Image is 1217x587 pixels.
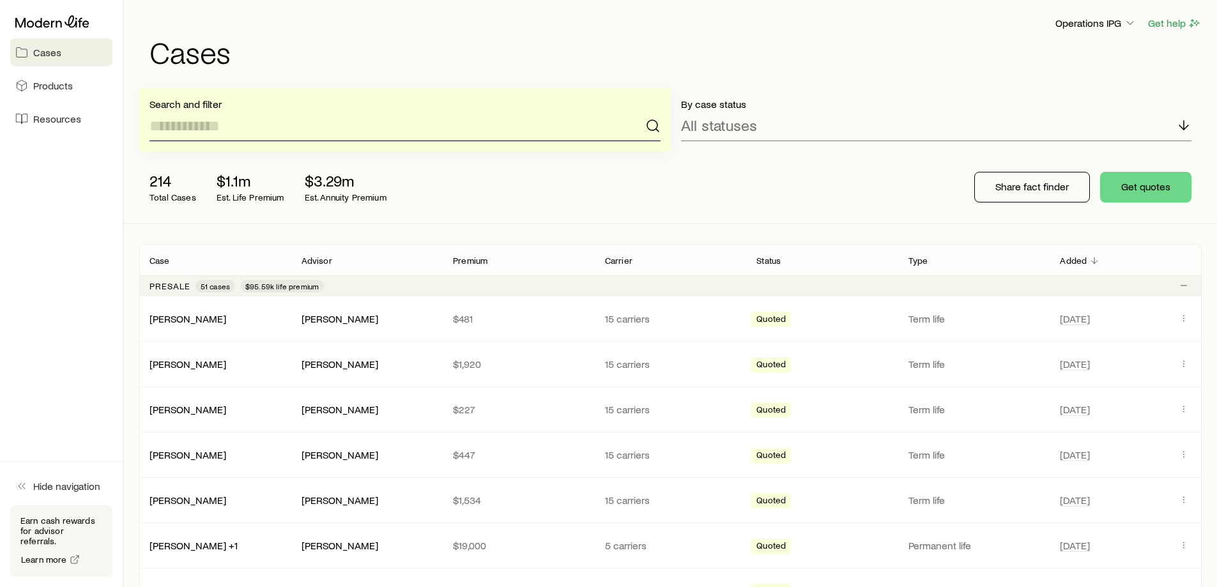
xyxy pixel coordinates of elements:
[1060,494,1090,507] span: [DATE]
[149,36,1202,67] h1: Cases
[149,403,226,416] div: [PERSON_NAME]
[10,472,112,500] button: Hide navigation
[756,495,786,508] span: Quoted
[302,312,378,326] div: [PERSON_NAME]
[756,359,786,372] span: Quoted
[756,255,781,266] p: Status
[149,172,196,190] p: 214
[756,404,786,418] span: Quoted
[10,105,112,133] a: Resources
[1060,403,1090,416] span: [DATE]
[302,358,378,371] div: [PERSON_NAME]
[149,494,226,506] a: [PERSON_NAME]
[1147,16,1202,31] button: Get help
[1060,312,1090,325] span: [DATE]
[995,180,1069,193] p: Share fact finder
[217,172,284,190] p: $1.1m
[681,98,1192,111] p: By case status
[908,312,1040,325] p: Term life
[605,539,737,552] p: 5 carriers
[974,172,1090,202] button: Share fact finder
[756,314,786,327] span: Quoted
[908,403,1040,416] p: Term life
[302,494,378,507] div: [PERSON_NAME]
[305,192,387,202] p: Est. Annuity Premium
[1060,358,1090,370] span: [DATE]
[908,448,1040,461] p: Term life
[149,358,226,371] div: [PERSON_NAME]
[605,403,737,416] p: 15 carriers
[681,116,757,134] p: All statuses
[149,494,226,507] div: [PERSON_NAME]
[149,312,226,324] a: [PERSON_NAME]
[33,46,61,59] span: Cases
[245,281,319,291] span: $95.59k life premium
[605,312,737,325] p: 15 carriers
[453,312,585,325] p: $481
[453,255,487,266] p: Premium
[149,192,196,202] p: Total Cases
[33,480,100,492] span: Hide navigation
[149,358,226,370] a: [PERSON_NAME]
[908,539,1040,552] p: Permanent life
[453,448,585,461] p: $447
[302,448,378,462] div: [PERSON_NAME]
[453,539,585,552] p: $19,000
[149,403,226,415] a: [PERSON_NAME]
[33,112,81,125] span: Resources
[149,98,661,111] p: Search and filter
[453,358,585,370] p: $1,920
[302,403,378,416] div: [PERSON_NAME]
[149,539,238,551] a: [PERSON_NAME] +1
[453,403,585,416] p: $227
[10,505,112,577] div: Earn cash rewards for advisor referrals.Learn more
[302,539,378,553] div: [PERSON_NAME]
[1100,172,1191,202] button: Get quotes
[908,255,928,266] p: Type
[908,494,1040,507] p: Term life
[1060,255,1087,266] p: Added
[149,448,226,461] a: [PERSON_NAME]
[149,255,170,266] p: Case
[1060,448,1090,461] span: [DATE]
[453,494,585,507] p: $1,534
[605,494,737,507] p: 15 carriers
[1060,539,1090,552] span: [DATE]
[302,255,332,266] p: Advisor
[149,539,238,553] div: [PERSON_NAME] +1
[1055,17,1137,29] p: Operations IPG
[605,448,737,461] p: 15 carriers
[605,255,632,266] p: Carrier
[1055,16,1137,31] button: Operations IPG
[10,72,112,100] a: Products
[149,312,226,326] div: [PERSON_NAME]
[10,38,112,66] a: Cases
[217,192,284,202] p: Est. Life Premium
[908,358,1040,370] p: Term life
[21,555,67,564] span: Learn more
[201,281,230,291] span: 51 cases
[33,79,73,92] span: Products
[605,358,737,370] p: 15 carriers
[149,448,226,462] div: [PERSON_NAME]
[756,540,786,554] span: Quoted
[305,172,387,190] p: $3.29m
[20,515,102,546] p: Earn cash rewards for advisor referrals.
[149,281,190,291] p: Presale
[756,450,786,463] span: Quoted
